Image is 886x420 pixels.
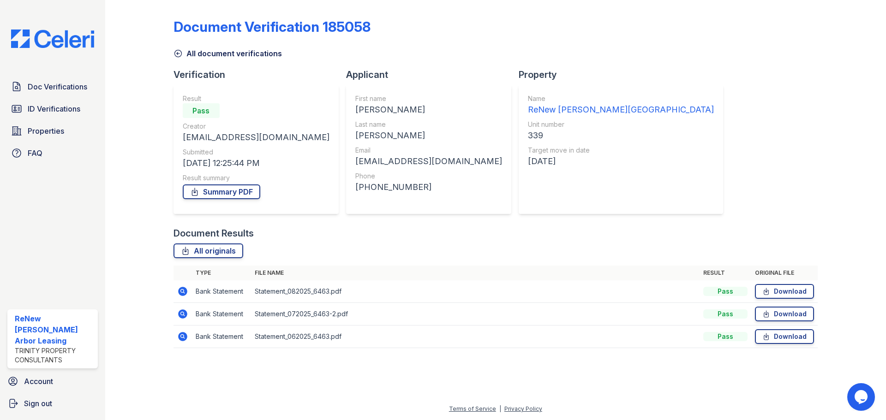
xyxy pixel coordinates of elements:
span: Properties [28,125,64,136]
a: Download [755,307,814,321]
div: [DATE] 12:25:44 PM [183,157,329,170]
iframe: chat widget [847,383,877,411]
td: Bank Statement [192,280,251,303]
a: Properties [7,122,98,140]
div: Unit number [528,120,714,129]
div: Submitted [183,148,329,157]
a: Name ReNew [PERSON_NAME][GEOGRAPHIC_DATA] [528,94,714,116]
th: Result [700,266,751,280]
span: Doc Verifications [28,81,87,92]
a: ID Verifications [7,100,98,118]
div: [PHONE_NUMBER] [355,181,502,194]
div: Email [355,146,502,155]
div: Last name [355,120,502,129]
div: Applicant [346,68,519,81]
div: ReNew [PERSON_NAME][GEOGRAPHIC_DATA] [528,103,714,116]
div: Pass [183,103,220,118]
a: Privacy Policy [504,405,542,412]
div: Result [183,94,329,103]
span: Sign out [24,398,52,409]
a: Summary PDF [183,184,260,199]
th: Original file [751,266,818,280]
div: Pass [703,309,748,319]
td: Statement_082025_6463.pdf [251,280,700,303]
div: | [499,405,501,412]
a: Doc Verifications [7,77,98,96]
div: [EMAIL_ADDRESS][DOMAIN_NAME] [355,155,502,168]
div: [PERSON_NAME] [355,103,502,116]
div: Document Verification 185058 [174,18,371,35]
div: First name [355,94,502,103]
a: All document verifications [174,48,282,59]
a: Terms of Service [449,405,496,412]
div: Property [519,68,730,81]
div: Verification [174,68,346,81]
span: Account [24,376,53,387]
div: Pass [703,287,748,296]
div: Creator [183,122,329,131]
div: 339 [528,129,714,142]
td: Statement_062025_6463.pdf [251,325,700,348]
span: FAQ [28,148,42,159]
div: Phone [355,172,502,181]
a: Download [755,329,814,344]
div: [PERSON_NAME] [355,129,502,142]
a: Sign out [4,394,102,413]
div: [DATE] [528,155,714,168]
span: ID Verifications [28,103,80,114]
div: Result summary [183,173,329,183]
a: Account [4,372,102,390]
td: Bank Statement [192,303,251,325]
div: ReNew [PERSON_NAME] Arbor Leasing [15,313,94,346]
div: Target move in date [528,146,714,155]
td: Bank Statement [192,325,251,348]
div: [EMAIL_ADDRESS][DOMAIN_NAME] [183,131,329,144]
div: Trinity Property Consultants [15,346,94,365]
div: Pass [703,332,748,341]
div: Name [528,94,714,103]
div: Document Results [174,227,254,240]
a: Download [755,284,814,299]
th: File name [251,266,700,280]
a: FAQ [7,144,98,162]
img: CE_Logo_Blue-a8612792a0a2168367f1c8372b55b34899dd931a85d93a1a3d3e32e68fde9ad4.png [4,30,102,48]
a: All originals [174,243,243,258]
td: Statement_072025_6463-2.pdf [251,303,700,325]
th: Type [192,266,251,280]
